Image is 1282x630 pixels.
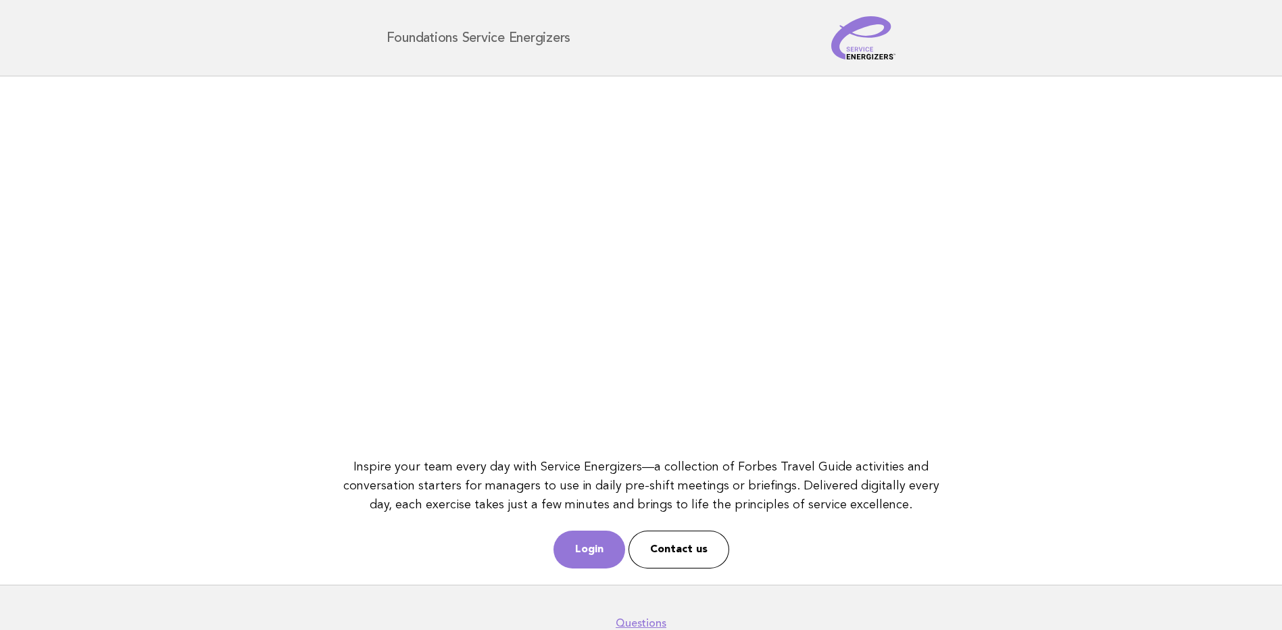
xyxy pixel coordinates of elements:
[387,31,571,45] h1: Foundations Service Energizers
[337,458,945,514] p: Inspire your team every day with Service Energizers—a collection of Forbes Travel Guide activitie...
[616,616,666,630] a: Questions
[553,531,625,568] a: Login
[337,93,945,435] iframe: YouTube video player
[831,16,896,59] img: Service Energizers
[628,531,729,568] a: Contact us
